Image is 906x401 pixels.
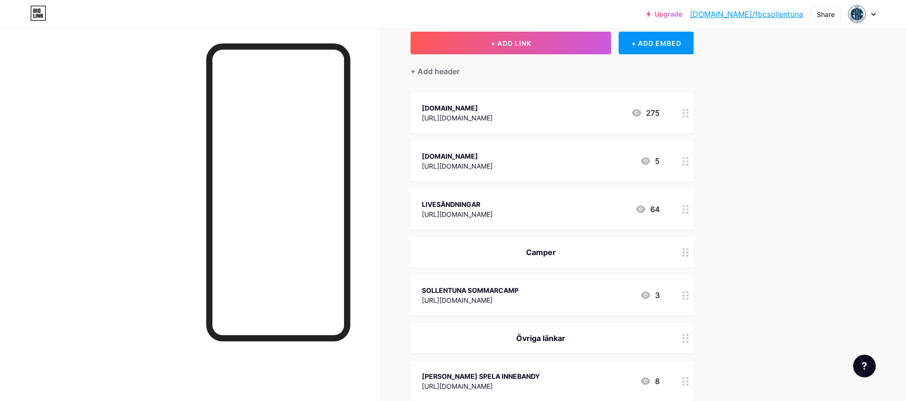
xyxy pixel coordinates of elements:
[422,333,660,344] div: Övriga länkar
[491,39,531,47] span: + ADD LINK
[646,10,682,18] a: Upgrade
[422,371,540,381] div: [PERSON_NAME] SPELA INNEBANDY
[422,103,493,113] div: [DOMAIN_NAME]
[631,107,660,119] div: 275
[422,199,493,209] div: LIVESÄNDNINGAR
[422,151,493,161] div: [DOMAIN_NAME]
[422,381,540,391] div: [URL][DOMAIN_NAME]
[619,32,694,54] div: + ADD EMBED
[640,375,660,387] div: 8
[690,9,803,20] a: [DOMAIN_NAME]/fbcsollentuna
[411,66,460,77] div: + Add header
[422,285,519,295] div: SOLLENTUNA SOMMARCAMP
[422,247,660,258] div: Camper
[817,9,835,19] div: Share
[640,155,660,167] div: 5
[422,161,493,171] div: [URL][DOMAIN_NAME]
[635,204,660,215] div: 64
[848,5,866,23] img: Anders Schough
[422,113,493,123] div: [URL][DOMAIN_NAME]
[422,295,519,305] div: [URL][DOMAIN_NAME]
[411,32,611,54] button: + ADD LINK
[422,209,493,219] div: [URL][DOMAIN_NAME]
[640,290,660,301] div: 3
